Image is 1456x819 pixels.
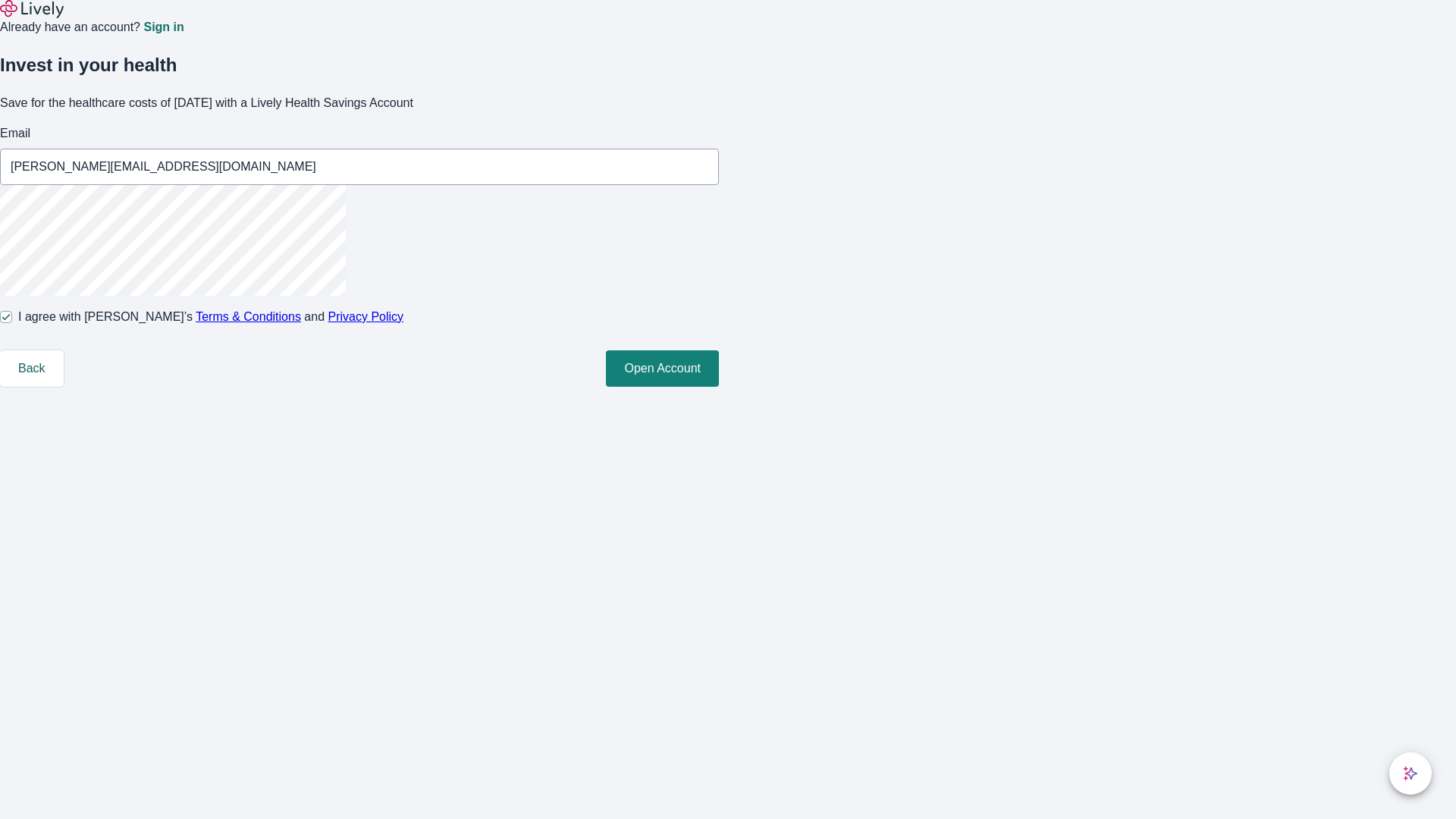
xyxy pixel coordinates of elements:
[1389,752,1432,795] button: chat
[328,310,404,323] a: Privacy Policy
[18,308,403,326] span: I agree with [PERSON_NAME]’s and
[143,21,184,33] a: Sign in
[1403,766,1418,781] svg: Lively AI Assistant
[606,350,719,387] button: Open Account
[196,310,301,323] a: Terms & Conditions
